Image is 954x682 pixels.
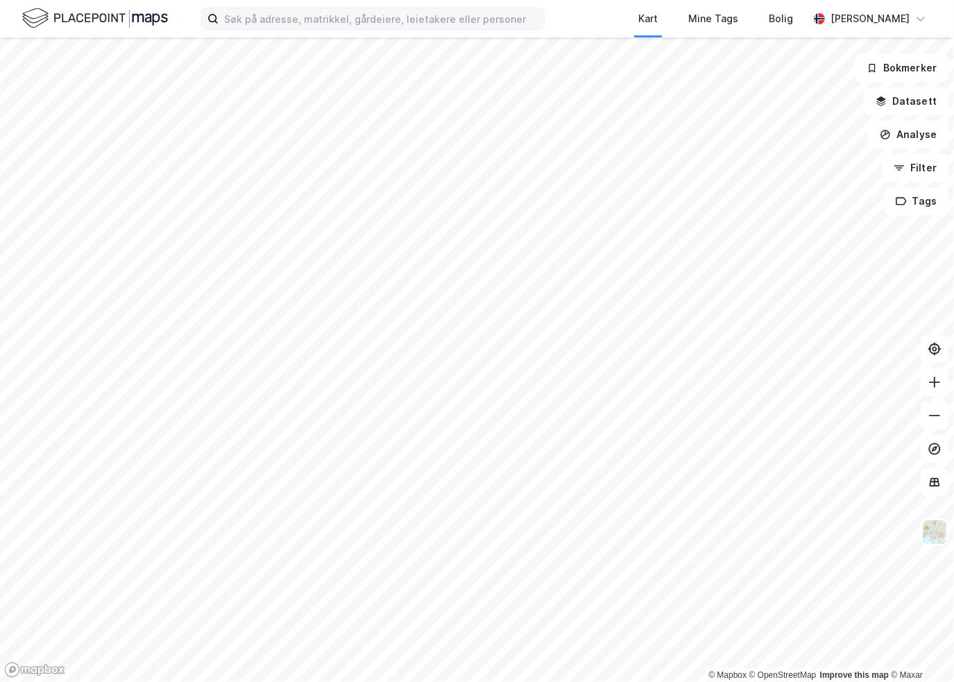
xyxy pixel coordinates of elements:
[22,6,168,31] img: logo.f888ab2527a4732fd821a326f86c7f29.svg
[769,10,793,27] div: Bolig
[688,10,738,27] div: Mine Tags
[831,10,910,27] div: [PERSON_NAME]
[219,8,544,29] input: Søk på adresse, matrikkel, gårdeiere, leietakere eller personer
[638,10,658,27] div: Kart
[885,615,954,682] iframe: Chat Widget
